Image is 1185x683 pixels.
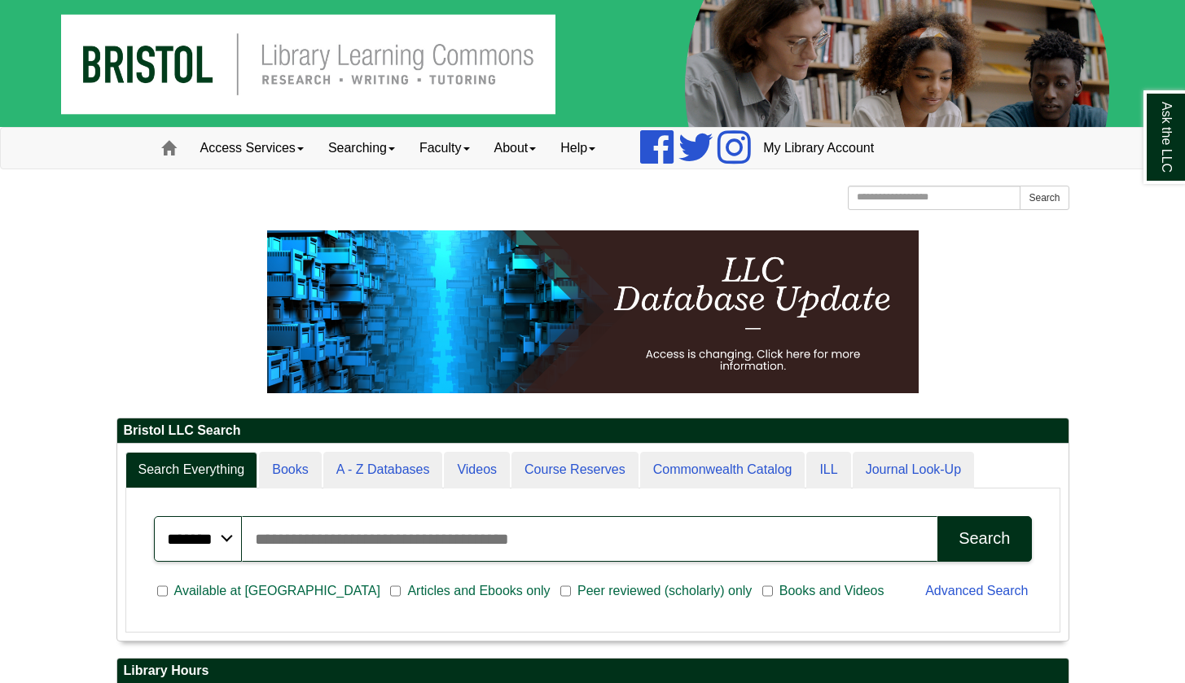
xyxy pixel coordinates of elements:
[157,584,168,598] input: Available at [GEOGRAPHIC_DATA]
[323,452,443,488] a: A - Z Databases
[407,128,482,169] a: Faculty
[548,128,608,169] a: Help
[511,452,639,488] a: Course Reserves
[925,584,1028,598] a: Advanced Search
[762,584,773,598] input: Books and Videos
[117,418,1069,444] h2: Bristol LLC Search
[1020,186,1069,210] button: Search
[444,452,510,488] a: Videos
[640,452,805,488] a: Commonwealth Catalog
[267,230,919,393] img: HTML tutorial
[571,581,758,601] span: Peer reviewed (scholarly) only
[751,128,886,169] a: My Library Account
[168,581,387,601] span: Available at [GEOGRAPHIC_DATA]
[401,581,556,601] span: Articles and Ebooks only
[806,452,850,488] a: ILL
[773,581,891,601] span: Books and Videos
[853,452,974,488] a: Journal Look-Up
[125,452,258,488] a: Search Everything
[259,452,321,488] a: Books
[390,584,401,598] input: Articles and Ebooks only
[937,516,1031,562] button: Search
[188,128,316,169] a: Access Services
[560,584,571,598] input: Peer reviewed (scholarly) only
[316,128,407,169] a: Searching
[482,128,549,169] a: About
[959,529,1010,548] div: Search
